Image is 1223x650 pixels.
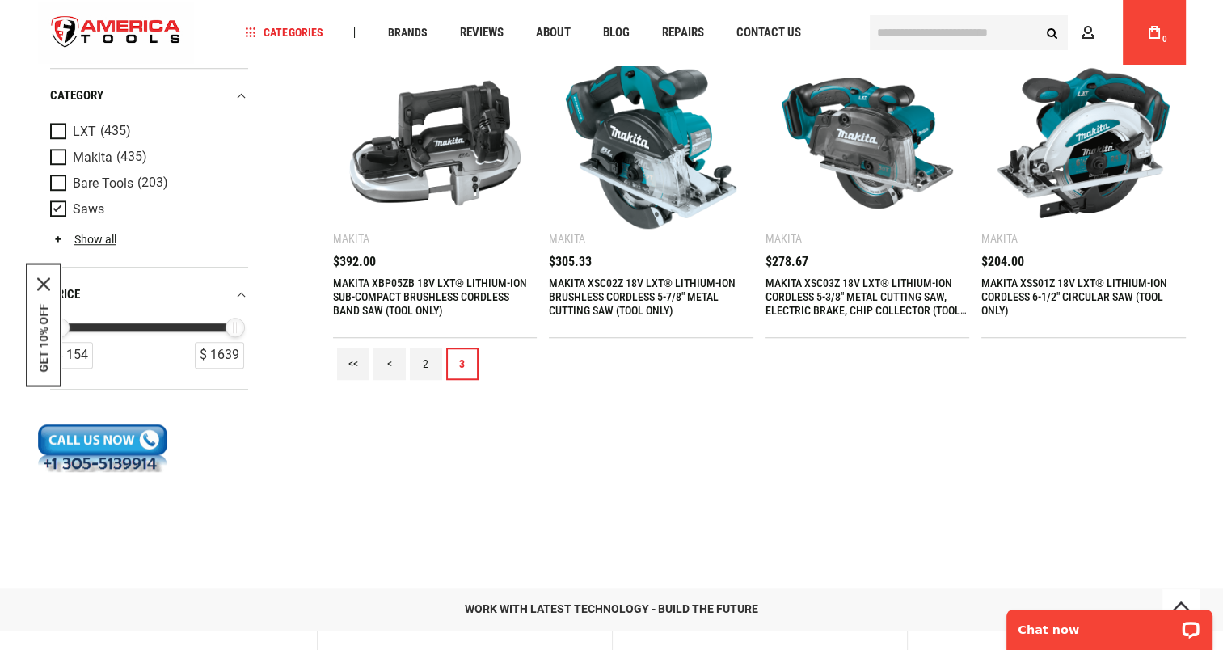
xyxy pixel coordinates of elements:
[73,176,133,191] span: Bare Tools
[349,57,521,230] img: MAKITA XBP05ZB 18V LXT® LITHIUM-ION SUB-COMPACT BRUSHLESS CORDLESS BAND SAW (TOOL ONLY)
[736,27,800,39] span: Contact Us
[410,348,442,380] a: 2
[782,57,954,230] img: MAKITA XSC03Z 18V LXT® LITHIUM-ION CORDLESS 5-3/8
[765,276,967,331] a: MAKITA XSC03Z 18V LXT® LITHIUM-ION CORDLESS 5-3/8" METAL CUTTING SAW, ELECTRIC BRAKE, CHIP COLLEC...
[73,150,112,165] span: Makita
[38,2,195,63] img: America Tools
[333,255,376,268] span: $392.00
[73,125,96,139] span: LXT
[446,348,479,380] a: 3
[765,232,802,245] div: Makita
[602,27,629,39] span: Blog
[100,125,131,138] span: (435)
[1037,17,1068,48] button: Search
[50,123,244,141] a: LXT (435)
[981,232,1018,245] div: Makita
[37,304,50,373] button: GET 10% OFF
[765,255,808,268] span: $278.67
[373,348,406,380] a: <
[535,27,570,39] span: About
[50,284,248,306] div: price
[549,232,585,245] div: Makita
[528,22,577,44] a: About
[387,27,427,38] span: Brands
[333,232,369,245] div: Makita
[50,85,248,107] div: category
[654,22,711,44] a: Repairs
[459,27,503,39] span: Reviews
[50,149,244,167] a: Makita (435)
[981,276,1167,317] a: MAKITA XSS01Z 18V LXT® LITHIUM-ION CORDLESS 6-1/2" CIRCULAR SAW (TOOL ONLY)
[38,424,167,472] img: callout_customer_support2.gif
[996,599,1223,650] iframe: LiveChat chat widget
[549,276,736,317] a: MAKITA XSC02Z 18V LXT® LITHIUM-ION BRUSHLESS CORDLESS 5-7/8" METAL CUTTING SAW (TOOL ONLY)
[245,27,323,38] span: Categories
[1162,35,1167,44] span: 0
[73,202,104,217] span: Saws
[37,278,50,291] svg: close icon
[137,176,168,190] span: (203)
[549,255,592,268] span: $305.33
[238,22,330,44] a: Categories
[38,2,195,63] a: store logo
[595,22,636,44] a: Blog
[565,57,737,230] img: MAKITA XSC02Z 18V LXT® LITHIUM-ION BRUSHLESS CORDLESS 5-7/8
[37,278,50,291] button: Close
[661,27,703,39] span: Repairs
[50,233,116,246] a: Show all
[380,22,434,44] a: Brands
[452,22,510,44] a: Reviews
[195,342,244,369] div: $ 1639
[981,255,1024,268] span: $204.00
[50,175,244,192] a: Bare Tools (203)
[337,348,369,380] a: <<
[50,200,244,218] a: Saws
[728,22,808,44] a: Contact Us
[50,68,248,390] div: Product Filters
[997,57,1170,230] img: MAKITA XSS01Z 18V LXT® LITHIUM-ION CORDLESS 6-1/2
[116,150,147,164] span: (435)
[51,342,93,369] div: $ 154
[333,276,527,317] a: MAKITA XBP05ZB 18V LXT® LITHIUM-ION SUB-COMPACT BRUSHLESS CORDLESS BAND SAW (TOOL ONLY)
